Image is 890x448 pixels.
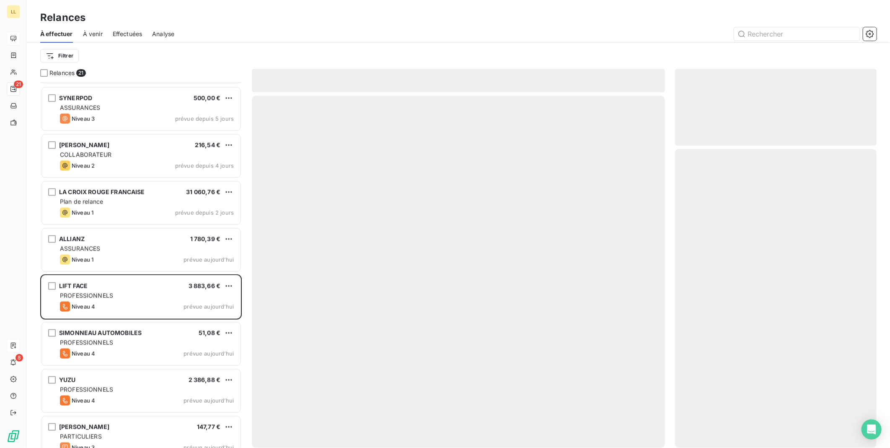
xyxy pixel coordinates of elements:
[59,94,92,102] span: SYNERPOD
[184,397,234,404] span: prévue aujourd’hui
[7,430,20,443] img: Logo LeanPay
[72,303,95,310] span: Niveau 4
[72,115,95,122] span: Niveau 3
[72,256,93,263] span: Niveau 1
[59,282,88,289] span: LIFT FACE
[199,329,220,336] span: 51,08 €
[60,339,113,346] span: PROFESSIONNELS
[72,350,95,357] span: Niveau 4
[175,162,234,169] span: prévue depuis 4 jours
[40,30,73,38] span: À effectuer
[40,49,79,63] button: Filtrer
[72,209,93,216] span: Niveau 1
[152,30,174,38] span: Analyse
[197,423,220,430] span: 147,77 €
[734,27,860,41] input: Rechercher
[184,350,234,357] span: prévue aujourd’hui
[175,115,234,122] span: prévue depuis 5 jours
[14,81,23,88] span: 21
[59,329,142,336] span: SIMONNEAU AUTOMOBILES
[59,423,109,430] span: [PERSON_NAME]
[59,141,109,148] span: [PERSON_NAME]
[60,198,103,205] span: Plan de relance
[72,162,95,169] span: Niveau 2
[59,235,85,242] span: ALLIANZ
[60,245,101,252] span: ASSURANCES
[7,5,20,18] div: LL
[190,235,221,242] span: 1 780,39 €
[83,30,103,38] span: À venir
[175,209,234,216] span: prévue depuis 2 jours
[186,188,220,195] span: 31 060,76 €
[59,376,76,383] span: YUZU
[184,256,234,263] span: prévue aujourd’hui
[60,433,102,440] span: PARTICULIERS
[72,397,95,404] span: Niveau 4
[60,292,113,299] span: PROFESSIONNELS
[59,188,145,195] span: LA CROIX ROUGE FRANCAISE
[189,376,221,383] span: 2 386,88 €
[60,104,101,111] span: ASSURANCES
[195,141,220,148] span: 216,54 €
[76,69,85,77] span: 21
[184,303,234,310] span: prévue aujourd’hui
[862,419,882,440] div: Open Intercom Messenger
[113,30,142,38] span: Effectuées
[16,354,23,362] span: 8
[40,10,85,25] h3: Relances
[189,282,221,289] span: 3 883,66 €
[49,69,75,77] span: Relances
[194,94,220,102] span: 500,00 €
[60,151,111,158] span: COLLABORATEUR
[60,386,113,393] span: PROFESSIONNELS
